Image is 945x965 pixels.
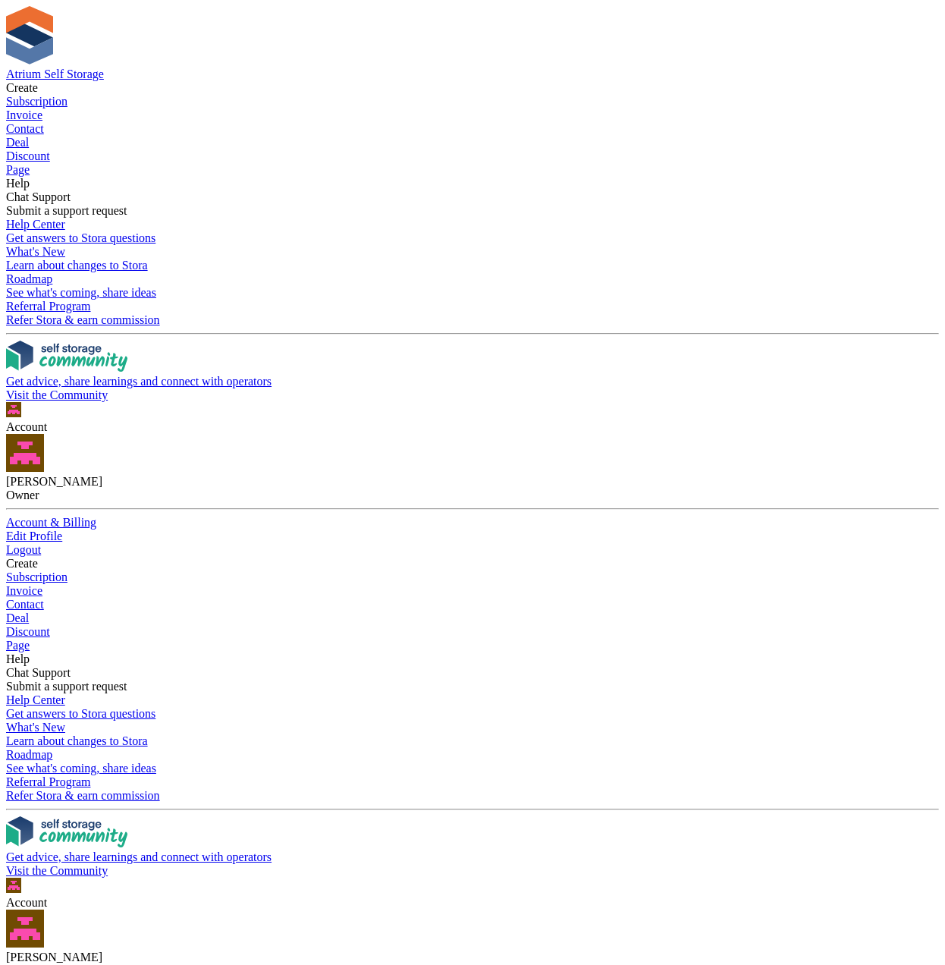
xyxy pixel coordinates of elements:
[6,108,939,122] a: Invoice
[6,693,939,721] a: Help Center Get answers to Stora questions
[6,666,71,679] span: Chat Support
[6,218,65,231] span: Help Center
[6,543,939,557] a: Logout
[6,375,939,388] div: Get advice, share learnings and connect with operators
[6,864,108,877] span: Visit the Community
[6,748,52,761] span: Roadmap
[6,693,65,706] span: Help Center
[6,721,939,748] a: What's New Learn about changes to Stora
[6,136,939,149] a: Deal
[6,272,939,300] a: Roadmap See what's coming, share ideas
[6,341,939,402] a: Get advice, share learnings and connect with operators Visit the Community
[6,190,71,203] span: Chat Support
[6,584,939,598] a: Invoice
[6,434,44,472] img: Mark Rhodes
[6,245,65,258] span: What's New
[6,721,65,734] span: What's New
[6,272,52,285] span: Roadmap
[6,388,108,401] span: Visit the Community
[6,789,939,803] div: Refer Stora & earn commission
[6,402,21,417] img: Mark Rhodes
[6,816,127,847] img: community-logo-e120dcb29bea30313fccf008a00513ea5fe9ad107b9d62852cae38739ed8438e.svg
[6,149,939,163] a: Discount
[6,707,939,721] div: Get answers to Stora questions
[6,775,939,803] a: Referral Program Refer Stora & earn commission
[6,313,939,327] div: Refer Stora & earn commission
[6,598,939,611] a: Contact
[6,625,939,639] a: Discount
[6,762,939,775] div: See what's coming, share ideas
[6,489,939,502] div: Owner
[6,734,939,748] div: Learn about changes to Stora
[6,850,939,864] div: Get advice, share learnings and connect with operators
[6,775,91,788] span: Referral Program
[6,557,38,570] span: Create
[6,300,939,327] a: Referral Program Refer Stora & earn commission
[6,163,939,177] a: Page
[6,259,939,272] div: Learn about changes to Stora
[6,420,47,433] span: Account
[6,748,939,775] a: Roadmap See what's coming, share ideas
[6,910,44,948] img: Mark Rhodes
[6,68,104,80] a: Atrium Self Storage
[6,878,21,893] img: Mark Rhodes
[6,816,939,878] a: Get advice, share learnings and connect with operators Visit the Community
[6,680,939,693] div: Submit a support request
[6,81,38,94] span: Create
[6,652,30,665] span: Help
[6,6,53,64] img: stora-icon-8386f47178a22dfd0bd8f6a31ec36ba5ce8667c1dd55bd0f319d3a0aa187defe.svg
[6,218,939,245] a: Help Center Get answers to Stora questions
[6,516,939,530] a: Account & Billing
[6,177,30,190] span: Help
[6,231,939,245] div: Get answers to Stora questions
[6,300,91,313] span: Referral Program
[6,896,47,909] span: Account
[6,475,939,489] div: [PERSON_NAME]
[6,951,939,964] div: [PERSON_NAME]
[6,571,939,584] a: Subscription
[6,341,127,372] img: community-logo-e120dcb29bea30313fccf008a00513ea5fe9ad107b9d62852cae38739ed8438e.svg
[6,530,939,543] a: Edit Profile
[6,286,939,300] div: See what's coming, share ideas
[6,245,939,272] a: What's New Learn about changes to Stora
[6,122,939,136] a: Contact
[6,204,939,218] div: Submit a support request
[6,639,939,652] a: Page
[6,95,939,108] a: Subscription
[6,611,939,625] a: Deal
